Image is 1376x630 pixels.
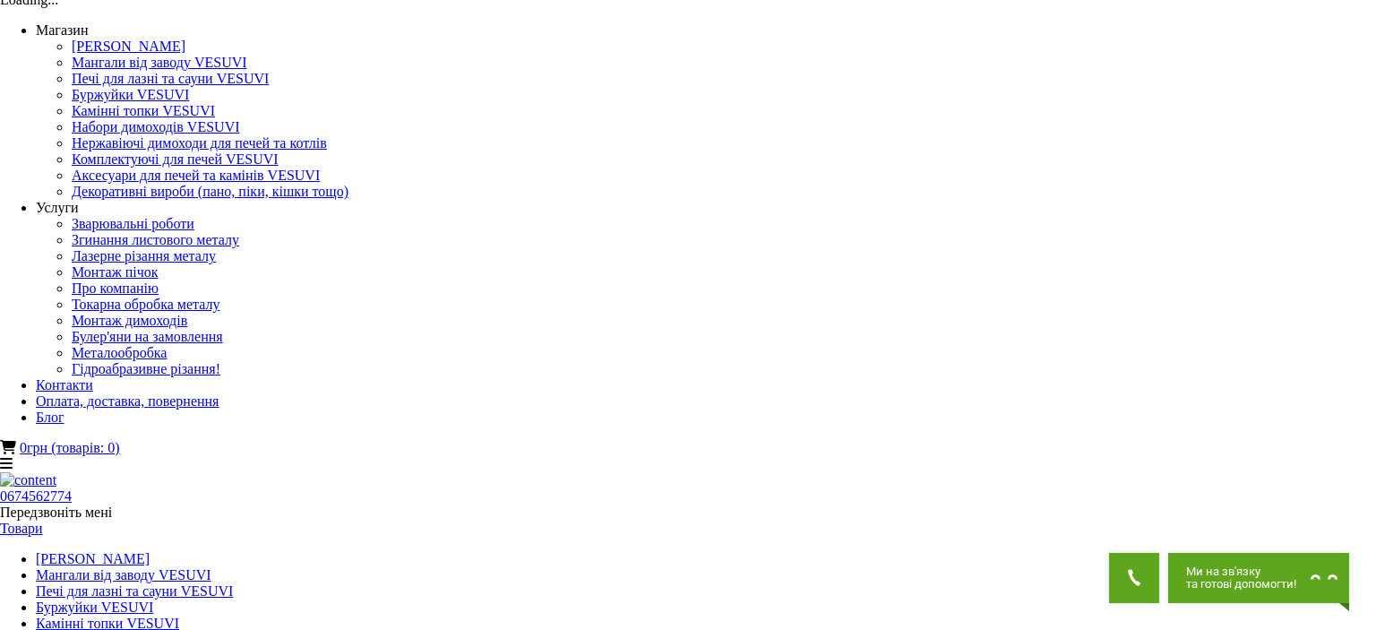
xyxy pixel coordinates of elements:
a: Комплектуючі для печей VESUVI [72,151,279,167]
a: Токарна обробка металу [72,297,219,312]
a: Набори димоходів VESUVI [72,119,240,134]
div: Услуги [36,200,1363,216]
a: [PERSON_NAME] [36,551,150,566]
button: Get Call button [1109,553,1159,603]
a: Монтаж димоходів [72,313,187,328]
a: Буржуйки VESUVI [72,87,189,102]
a: 0грн (товарів: 0) [20,440,119,455]
button: Chat button [1168,553,1349,603]
a: Монтаж пічок [72,264,159,280]
a: Печі для лазні та сауни VESUVI [36,583,233,599]
a: Булер'яни на замовлення [72,329,223,344]
a: Оплата, доставка, повернення [36,393,219,409]
span: та готові допомогти! [1186,578,1296,591]
a: Контакти [36,377,93,393]
a: Печі для лазні та сауни VESUVI [72,71,269,86]
a: Гідроабразивне різання! [72,361,220,376]
div: Магазин [36,22,1363,39]
a: Декоративні вироби (пано, піки, кішки тощо) [72,184,348,199]
a: Блог [36,410,64,425]
a: Камінні топки VESUVI [72,103,215,118]
a: Аксесуари для печей та камінів VESUVI [72,168,320,183]
a: Металообробка [72,345,167,360]
a: [PERSON_NAME] [72,39,185,54]
a: Мангали від заводу VESUVI [36,567,211,583]
a: Буржуйки VESUVI [36,600,153,615]
span: Ми на зв'язку [1186,565,1296,578]
a: Лазерне різання металу [72,248,216,263]
a: Про компанію [72,280,159,296]
a: Нержавіючі димоходи для печей та котлів [72,135,327,151]
a: Мангали від заводу VESUVI [72,55,247,70]
a: Зварювальні роботи [72,216,194,231]
a: Згинання листового металу [72,232,239,247]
